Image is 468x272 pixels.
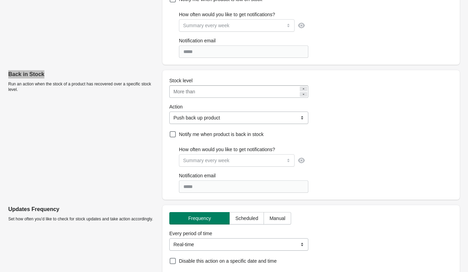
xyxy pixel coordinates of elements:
span: Action [169,104,183,109]
span: Notification email [179,173,216,178]
div: More than [173,87,195,96]
span: Frequency [188,216,211,221]
p: Back in Stock [8,70,157,79]
span: Scheduled [235,216,258,221]
span: Stock level [169,78,193,83]
span: Manual [269,216,285,221]
span: How often would you like to get notifications? [179,12,275,17]
p: Run an action when the stock of a product has recovered over a specific stock level. [8,81,157,92]
span: Notify me when product is back in stock [179,132,264,137]
button: Frequency [169,212,230,224]
span: Disable this action on a specific date and time [179,258,277,264]
span: Every period of time [169,231,212,236]
span: Notification email [179,38,216,43]
p: Updates Frequency [8,205,157,213]
button: Manual [264,212,291,224]
button: Scheduled [230,212,264,224]
span: How often would you like to get notifications? [179,147,275,152]
p: Set how often you’d like to check for stock updates and take action accordingly. [8,216,157,222]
